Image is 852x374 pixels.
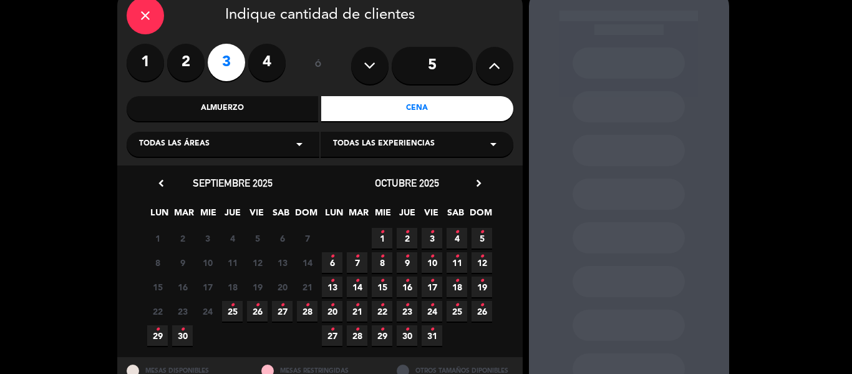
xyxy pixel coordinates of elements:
[222,252,243,273] span: 11
[372,252,392,273] span: 8
[173,205,194,226] span: MAR
[480,247,484,267] i: •
[149,205,170,226] span: LUN
[322,252,342,273] span: 6
[222,277,243,297] span: 18
[172,325,193,346] span: 30
[280,295,284,315] i: •
[430,222,434,242] i: •
[397,252,417,273] span: 9
[138,8,153,23] i: close
[255,295,259,315] i: •
[147,277,168,297] span: 15
[321,96,513,121] div: Cena
[155,177,168,190] i: chevron_left
[330,320,334,340] i: •
[397,205,417,226] span: JUE
[472,177,485,190] i: chevron_right
[272,301,293,322] span: 27
[147,301,168,322] span: 22
[472,277,492,297] span: 19
[372,205,393,226] span: MIE
[230,295,235,315] i: •
[372,228,392,249] span: 1
[397,325,417,346] span: 30
[372,325,392,346] span: 29
[272,228,293,249] span: 6
[397,277,417,297] span: 16
[208,44,245,81] label: 3
[246,205,267,226] span: VIE
[322,301,342,322] span: 20
[430,247,434,267] i: •
[324,205,344,226] span: LUN
[422,252,442,273] span: 10
[455,295,459,315] i: •
[422,277,442,297] span: 17
[480,222,484,242] i: •
[127,96,319,121] div: Almuerzo
[405,320,409,340] i: •
[480,271,484,291] i: •
[447,277,467,297] span: 18
[167,44,205,81] label: 2
[405,222,409,242] i: •
[295,205,316,226] span: DOM
[447,252,467,273] span: 11
[455,222,459,242] i: •
[272,252,293,273] span: 13
[347,301,367,322] span: 21
[486,137,501,152] i: arrow_drop_down
[222,301,243,322] span: 25
[247,228,268,249] span: 5
[375,177,439,189] span: octubre 2025
[355,271,359,291] i: •
[405,247,409,267] i: •
[455,271,459,291] i: •
[333,138,435,150] span: Todas las experiencias
[297,228,317,249] span: 7
[455,247,459,267] i: •
[322,277,342,297] span: 13
[430,320,434,340] i: •
[247,252,268,273] span: 12
[405,271,409,291] i: •
[197,301,218,322] span: 24
[197,228,218,249] span: 3
[247,301,268,322] span: 26
[472,228,492,249] span: 5
[355,320,359,340] i: •
[222,205,243,226] span: JUE
[470,205,490,226] span: DOM
[380,247,384,267] i: •
[447,228,467,249] span: 4
[222,228,243,249] span: 4
[472,252,492,273] span: 12
[147,325,168,346] span: 29
[172,252,193,273] span: 9
[347,252,367,273] span: 7
[380,295,384,315] i: •
[380,222,384,242] i: •
[422,228,442,249] span: 3
[347,325,367,346] span: 28
[298,44,339,87] div: ó
[355,247,359,267] i: •
[330,271,334,291] i: •
[247,277,268,297] span: 19
[292,137,307,152] i: arrow_drop_down
[397,301,417,322] span: 23
[405,295,409,315] i: •
[421,205,442,226] span: VIE
[271,205,291,226] span: SAB
[147,228,168,249] span: 1
[180,320,185,340] i: •
[447,301,467,322] span: 25
[480,295,484,315] i: •
[305,295,309,315] i: •
[330,295,334,315] i: •
[147,252,168,273] span: 8
[330,247,334,267] i: •
[347,277,367,297] span: 14
[248,44,286,81] label: 4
